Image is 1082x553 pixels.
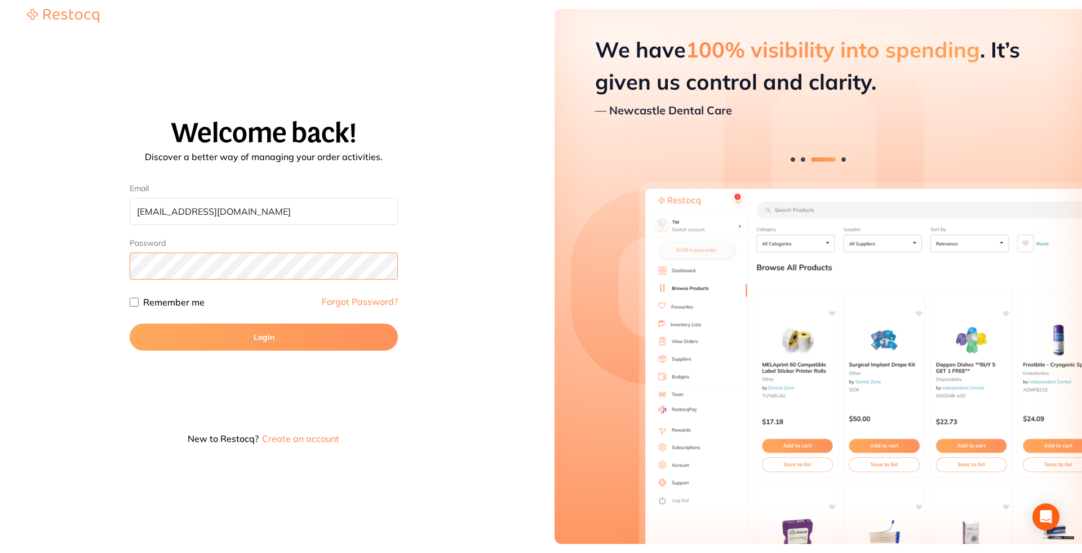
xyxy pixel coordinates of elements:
[14,152,514,161] p: Discover a better way of managing your order activities.
[143,298,205,307] label: Remember me
[130,434,398,443] p: New to Restocq?
[130,198,398,225] input: Enter your email
[27,9,99,23] img: Restocq
[1032,503,1059,530] div: Open Intercom Messenger
[322,297,398,306] a: Forgot Password?
[261,434,340,443] button: Create an account
[555,9,1082,544] img: Restocq preview
[124,363,247,388] iframe: Sign in with Google Button
[130,184,398,193] label: Email
[14,118,514,148] h1: Welcome back!
[555,9,1082,544] aside: Hero
[130,324,398,351] button: Login
[130,238,166,248] label: Password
